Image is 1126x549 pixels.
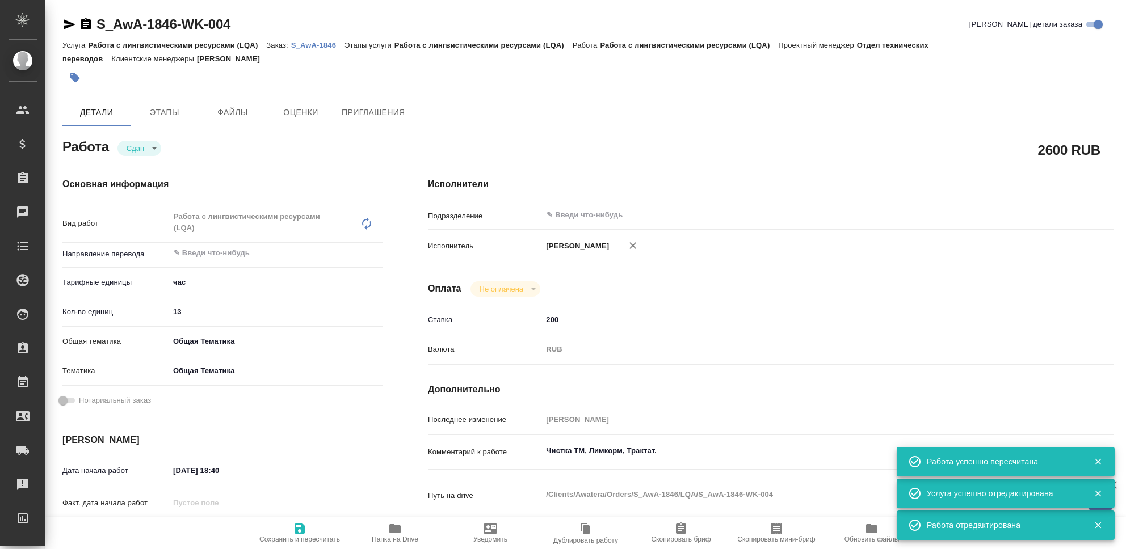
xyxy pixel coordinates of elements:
span: Оценки [274,105,328,120]
span: Этапы [137,105,192,120]
p: Работа с лингвистическими ресурсами (LQA) [600,41,778,49]
button: Закрыть [1086,488,1110,499]
input: ✎ Введи что-нибудь [545,208,1015,222]
h4: Исполнители [428,178,1114,191]
div: Услуга успешно отредактирована [927,488,1077,499]
h4: Дополнительно [428,383,1114,396]
button: Добавить тэг [62,65,87,90]
div: Работа успешно пересчитана [927,456,1077,467]
button: Уведомить [443,517,538,549]
button: Open [1050,214,1052,216]
input: ✎ Введи что-нибудь [173,246,341,260]
p: Валюта [428,344,542,355]
input: ✎ Введи что-нибудь [169,303,383,320]
span: Сохранить и пересчитать [259,535,340,543]
p: Ставка [428,314,542,326]
div: Общая Тематика [169,361,383,381]
p: Тарифные единицы [62,277,169,288]
h4: Основная информация [62,178,383,191]
div: Работа отредактирована [927,520,1077,531]
span: Дублировать работу [553,537,618,544]
p: Проектный менеджер [778,41,856,49]
button: Скопировать ссылку [79,18,93,31]
span: Файлы [205,105,260,120]
p: Исполнитель [428,240,542,252]
input: ✎ Введи что-нибудь [169,462,268,479]
div: Сдан [117,141,161,156]
h2: Работа [62,136,109,156]
span: Детали [69,105,124,120]
p: Вид работ [62,218,169,229]
p: Направление перевода [62,248,169,260]
p: Факт. дата начала работ [62,497,169,509]
button: Скопировать мини-бриф [729,517,824,549]
span: Приглашения [342,105,405,120]
button: Папка на Drive [347,517,443,549]
textarea: /Clients/Awatera/Orders/S_AwA-1846/LQA/S_AwA-1846-WK-004 [542,485,1056,504]
button: Закрыть [1086,457,1110,467]
p: Общая тематика [62,336,169,347]
textarea: Чистка ТМ, Лимкорм, Трактат. [542,441,1056,461]
button: Закрыть [1086,520,1110,530]
p: Комментарий к работе [428,446,542,458]
h4: Оплата [428,282,461,295]
p: Работа с лингвистическими ресурсами (LQA) [88,41,266,49]
p: Услуга [62,41,88,49]
p: Заказ: [266,41,291,49]
button: Обновить файлы [824,517,919,549]
button: Удалить исполнителя [620,233,645,258]
p: Путь на drive [428,490,542,501]
p: Клиентские менеджеры [111,54,197,63]
button: Сохранить и пересчитать [252,517,347,549]
p: [PERSON_NAME] [542,240,609,252]
h4: [PERSON_NAME] [62,433,383,447]
button: Не оплачена [476,284,527,294]
span: [PERSON_NAME] детали заказа [969,19,1082,30]
p: Отдел технических переводов [62,41,928,63]
h2: 2600 RUB [1038,140,1100,159]
p: Работа с лингвистическими ресурсами (LQA) [394,41,573,49]
span: Скопировать мини-бриф [737,535,815,543]
button: Сдан [123,143,148,153]
div: Сдан [470,281,540,297]
p: Дата начала работ [62,465,169,476]
p: Работа [573,41,600,49]
div: Общая Тематика [169,332,383,351]
p: Тематика [62,365,169,377]
button: Дублировать работу [538,517,633,549]
p: Этапы услуги [344,41,394,49]
button: Open [376,252,379,254]
div: RUB [542,340,1056,359]
a: S_AwA-1846 [291,40,344,49]
p: S_AwA-1846 [291,41,344,49]
p: [PERSON_NAME] [197,54,268,63]
p: Последнее изменение [428,414,542,425]
button: Скопировать бриф [633,517,729,549]
button: Скопировать ссылку для ЯМессенджера [62,18,76,31]
p: Кол-во единиц [62,306,169,318]
div: час [169,273,383,292]
span: Обновить файлы [844,535,900,543]
input: ✎ Введи что-нибудь [542,311,1056,328]
span: Скопировать бриф [651,535,711,543]
a: S_AwA-1846-WK-004 [96,16,230,32]
input: Пустое поле [542,411,1056,428]
span: Папка на Drive [372,535,418,543]
span: Нотариальный заказ [79,395,151,406]
span: Уведомить [473,535,507,543]
input: Пустое поле [169,495,268,511]
p: Подразделение [428,210,542,222]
